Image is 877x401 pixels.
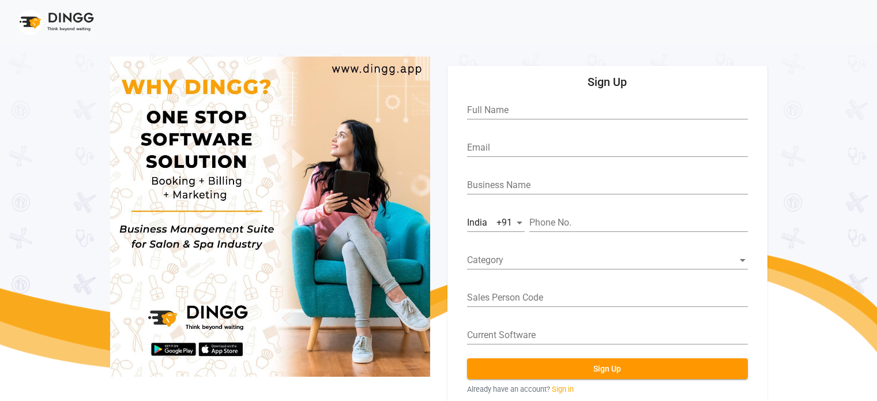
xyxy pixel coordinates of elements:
span: Already have an account? [467,384,550,395]
input: current software (if any) [467,330,748,340]
button: Sign Up [467,358,748,379]
span: India +91 [467,217,512,228]
span: Sign Up [593,364,621,373]
a: Sign in [552,384,574,395]
h5: Sign Up [457,75,758,89]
